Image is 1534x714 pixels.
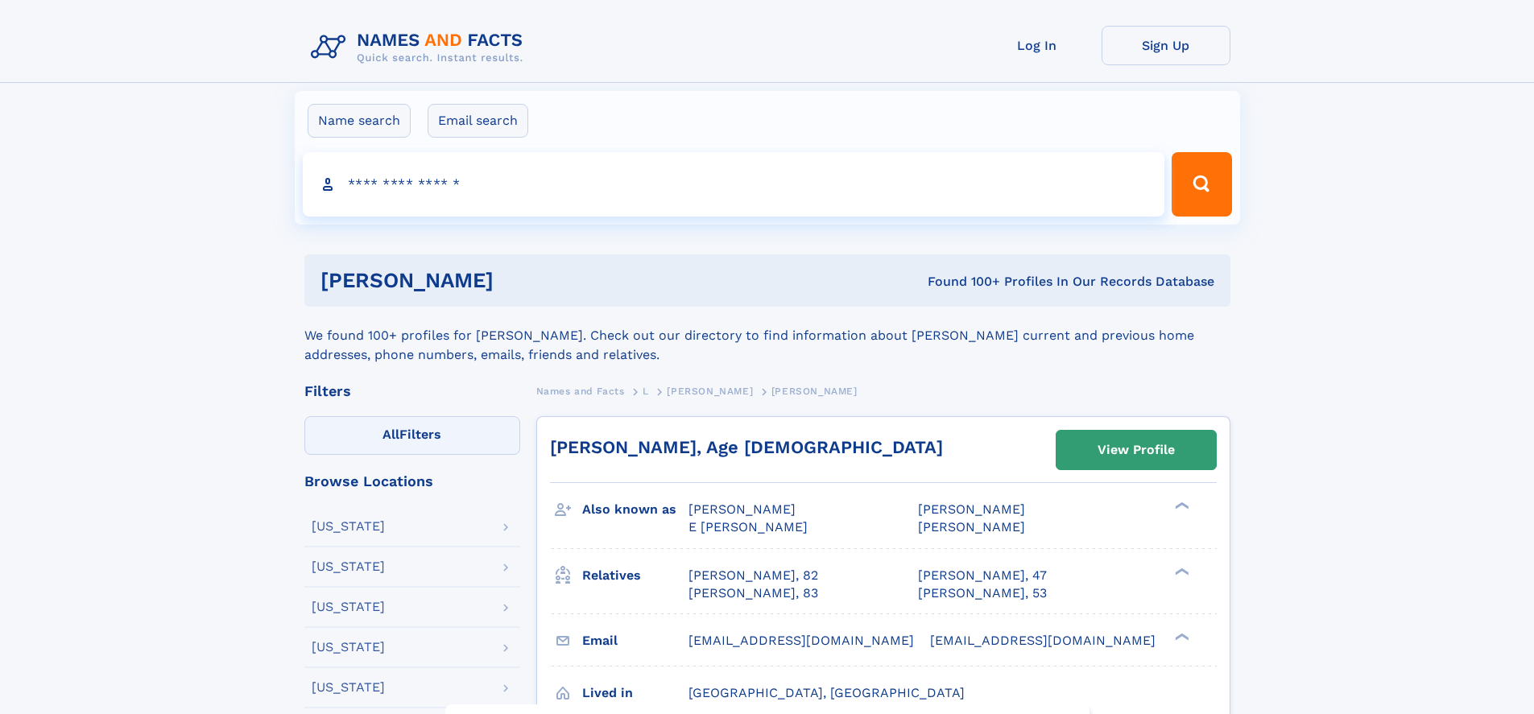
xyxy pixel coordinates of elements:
[582,627,688,654] h3: Email
[688,633,914,648] span: [EMAIL_ADDRESS][DOMAIN_NAME]
[582,496,688,523] h3: Also known as
[312,641,385,654] div: [US_STATE]
[688,501,796,517] span: [PERSON_NAME]
[918,519,1025,534] span: [PERSON_NAME]
[688,584,818,602] a: [PERSON_NAME], 83
[304,416,520,455] label: Filters
[643,386,649,397] span: L
[582,562,688,589] h3: Relatives
[304,307,1230,365] div: We found 100+ profiles for [PERSON_NAME]. Check out our directory to find information about [PERS...
[304,26,536,69] img: Logo Names and Facts
[918,567,1047,584] a: [PERSON_NAME], 47
[312,520,385,533] div: [US_STATE]
[1171,566,1190,576] div: ❯
[667,386,753,397] span: [PERSON_NAME]
[643,381,649,401] a: L
[973,26,1102,65] a: Log In
[1098,431,1175,468] div: View Profile
[688,567,818,584] a: [PERSON_NAME], 82
[320,270,711,291] h1: [PERSON_NAME]
[1171,631,1190,642] div: ❯
[930,633,1156,648] span: [EMAIL_ADDRESS][DOMAIN_NAME]
[304,474,520,489] div: Browse Locations
[688,519,808,534] span: E [PERSON_NAME]
[550,437,943,457] a: [PERSON_NAME], Age [DEMOGRAPHIC_DATA]
[536,381,625,401] a: Names and Facts
[667,381,753,401] a: [PERSON_NAME]
[304,384,520,398] div: Filters
[710,273,1214,291] div: Found 100+ Profiles In Our Records Database
[918,584,1047,602] a: [PERSON_NAME], 53
[303,152,1165,217] input: search input
[312,681,385,694] div: [US_STATE]
[1102,26,1230,65] a: Sign Up
[1172,152,1231,217] button: Search Button
[308,104,411,138] label: Name search
[428,104,528,138] label: Email search
[918,501,1025,517] span: [PERSON_NAME]
[382,427,399,442] span: All
[312,560,385,573] div: [US_STATE]
[1056,431,1216,469] a: View Profile
[1171,501,1190,511] div: ❯
[688,685,965,700] span: [GEOGRAPHIC_DATA], [GEOGRAPHIC_DATA]
[582,679,688,707] h3: Lived in
[312,601,385,613] div: [US_STATE]
[771,386,858,397] span: [PERSON_NAME]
